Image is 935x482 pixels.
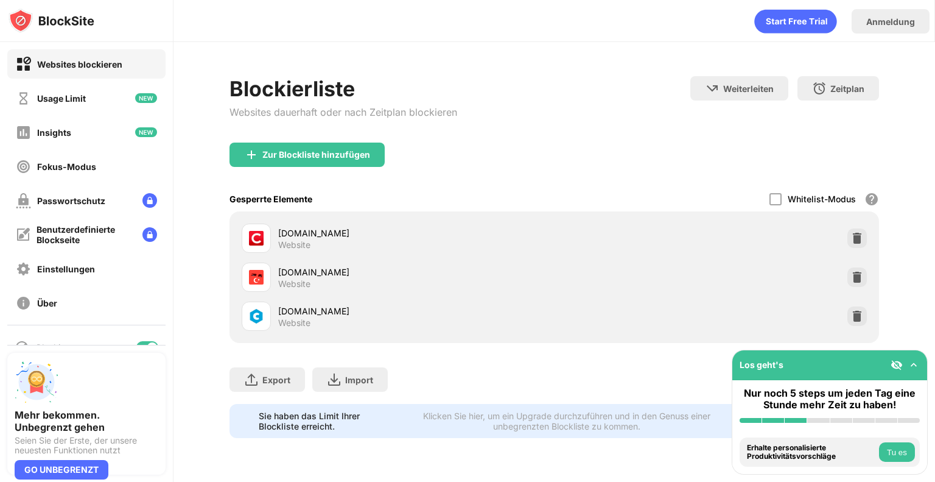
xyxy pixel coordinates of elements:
img: about-off.svg [16,296,31,311]
div: Website [278,317,310,328]
div: Anmeldung [866,16,915,27]
img: time-usage-off.svg [16,91,31,106]
img: favicons [249,309,264,324]
div: Seien Sie der Erste, der unsere neuesten Funktionen nutzt [15,436,158,455]
div: Import [345,375,373,385]
div: Zur Blockliste hinzufügen [262,150,370,160]
div: Insights [37,127,71,138]
div: Usage Limit [37,93,86,104]
div: [DOMAIN_NAME] [278,266,554,278]
div: Sie haben das Limit Ihrer Blockliste erreicht. [259,411,394,431]
div: animation [754,9,837,34]
img: focus-off.svg [16,159,31,174]
div: Blockierliste [229,76,457,101]
img: eye-not-visible.svg [891,359,903,371]
img: new-icon.svg [135,93,157,103]
div: Mehr bekommen. Unbegrenzt gehen [15,409,158,433]
div: Gesperrte Elemente [229,194,312,204]
div: Website [278,278,310,289]
div: Erhalte personalisierte Produktivitätsvorschläge [747,444,876,461]
div: Nur noch 5 steps um jeden Tag eine Stunde mehr Zeit zu haben! [740,388,920,411]
img: omni-setup-toggle.svg [908,359,920,371]
div: Klicken Sie hier, um ein Upgrade durchzuführen und in den Genuss einer unbegrenzten Blockliste zu... [402,411,732,431]
img: password-protection-off.svg [16,193,31,208]
div: Einstellungen [37,264,95,274]
img: favicons [249,270,264,285]
div: Websites blockieren [37,59,122,69]
div: Los geht's [740,360,783,370]
img: settings-off.svg [16,261,31,277]
img: lock-menu.svg [142,227,157,242]
div: Passwortschutz [37,196,105,206]
div: Websites dauerhaft oder nach Zeitplan blockieren [229,106,457,118]
div: Weiterleiten [723,83,774,94]
div: Fokus-Modus [37,161,96,172]
img: favicons [249,231,264,246]
div: Benutzerdefinierte Blockseite [37,224,133,245]
img: customize-block-page-off.svg [16,227,30,242]
img: new-icon.svg [135,127,157,137]
div: Zeitplan [830,83,864,94]
div: Website [278,239,310,250]
div: GO UNBEGRENZT [15,460,108,480]
img: block-on.svg [16,57,31,72]
div: [DOMAIN_NAME] [278,305,554,317]
img: blocking-icon.svg [15,340,29,355]
button: Tu es [879,442,915,462]
div: Export [262,375,290,385]
div: Über [37,298,57,308]
img: push-unlimited.svg [15,360,58,404]
img: insights-off.svg [16,125,31,140]
img: logo-blocksite.svg [9,9,94,33]
div: Whitelist-Modus [788,194,856,204]
img: lock-menu.svg [142,193,157,208]
div: Blockieren von [37,342,95,353]
div: [DOMAIN_NAME] [278,227,554,239]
